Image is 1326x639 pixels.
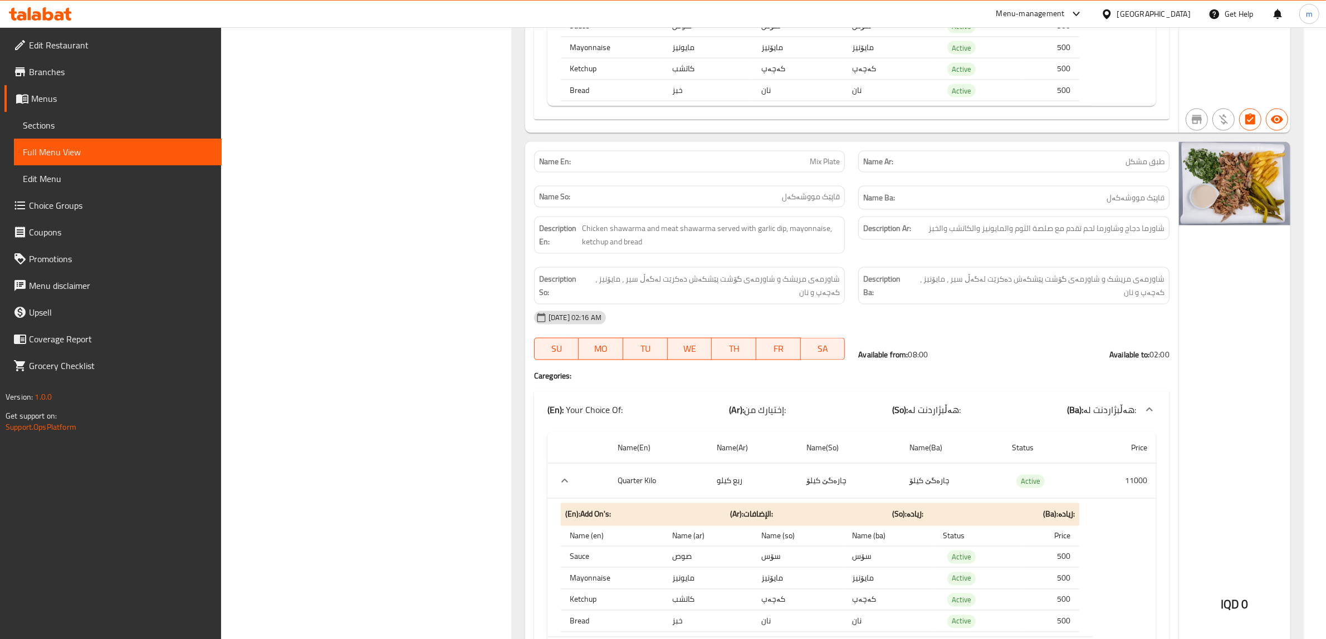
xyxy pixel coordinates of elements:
[901,463,1003,498] td: چارەگێ کیلۆ
[947,550,976,564] div: Active
[798,432,901,464] th: Name(So)
[534,392,1170,427] div: (En): Your Choice Of:(Ar):إختيارك من:(So):هەڵبژاردنت لە:(Ba):هەڵبژاردنت لە:
[843,589,934,611] td: کەچەپ
[863,272,907,299] strong: Description Ba:
[663,589,752,611] td: كاتشب
[947,615,976,628] span: Active
[752,611,843,632] td: نان
[29,38,213,52] span: Edit Restaurant
[547,401,564,418] b: (En):
[29,306,213,319] span: Upsell
[29,279,213,292] span: Menu disclaimer
[1149,347,1170,362] span: 02:00
[892,401,908,418] b: (So):
[1067,401,1083,418] b: (Ba):
[1024,611,1080,632] td: 500
[947,615,976,628] div: Active
[29,359,213,372] span: Grocery Checklist
[761,341,796,357] span: FR
[35,390,52,404] span: 1.0.0
[928,222,1164,235] span: شاورما دجاج وشاورما لحم تقدم مع صلصة الثوم والمايونيز والكاتشب والخبز
[1186,109,1208,131] button: Not branch specific item
[672,341,708,357] span: WE
[1126,156,1164,168] span: طبق مشكل
[561,568,663,589] th: Mayonnaise
[31,92,213,105] span: Menus
[14,139,222,165] a: Full Menu View
[947,572,976,585] span: Active
[901,432,1003,464] th: Name(Ba)
[1016,475,1045,488] div: Active
[1179,142,1290,225] img: %D8%B7%D8%A8%D9%82_%D9%85%D9%83%D8%B3638489189450702247.jpg
[561,37,663,58] th: Mayonnaise
[996,7,1065,21] div: Menu-management
[663,568,752,589] td: مايونيز
[716,341,752,357] span: TH
[561,546,663,568] th: Sauce
[23,172,213,185] span: Edit Menu
[843,526,934,547] th: Name (ba)
[752,568,843,589] td: مایۆنیز
[908,347,928,362] span: 08:00
[14,165,222,192] a: Edit Menu
[934,526,1024,547] th: Status
[843,37,934,58] td: مایۆنیز
[29,252,213,266] span: Promotions
[752,37,843,58] td: مایۆنیز
[756,338,801,360] button: FR
[4,219,222,245] a: Coupons
[1107,191,1164,205] span: قاپێک مووشەکەل
[6,390,33,404] span: Version:
[583,341,619,357] span: MO
[4,58,222,85] a: Branches
[534,370,1170,381] h4: Caregories:
[663,546,752,568] td: صوص
[556,473,573,489] button: expand row
[1221,594,1239,616] span: IQD
[582,222,840,249] span: Chicken shawarma and meat shawarma served with garlic dip, mayonnaise, ketchup and bread
[623,338,668,360] button: TU
[1109,347,1149,362] strong: Available to:
[947,42,976,55] span: Active
[752,526,843,547] th: Name (so)
[1117,8,1191,20] div: [GEOGRAPHIC_DATA]
[782,191,840,203] span: قاپێک مووشەکەل
[947,85,976,97] span: Active
[4,192,222,219] a: Choice Groups
[947,594,976,607] span: Active
[1093,432,1156,464] th: Price
[1239,109,1261,131] button: Has choices
[1024,37,1080,58] td: 500
[752,589,843,611] td: کەچەپ
[1024,526,1080,547] th: Price
[544,312,606,323] span: [DATE] 02:16 AM
[858,347,908,362] strong: Available from:
[730,508,773,522] b: (Ar): الإضافات:
[893,508,924,522] b: (So): زیادە:
[863,191,895,205] strong: Name Ba:
[1024,58,1080,80] td: 500
[712,338,756,360] button: TH
[752,546,843,568] td: سۆس
[4,245,222,272] a: Promotions
[805,341,841,357] span: SA
[1043,508,1075,522] b: (Ba): زیادە:
[863,222,911,235] strong: Description Ar:
[547,403,623,416] p: Your Choice Of:
[1024,589,1080,611] td: 500
[4,326,222,352] a: Coverage Report
[561,80,663,101] th: Bread
[663,526,752,547] th: Name (ar)
[752,58,843,80] td: کەچەپ
[663,611,752,632] td: خبز
[29,199,213,212] span: Choice Groups
[744,401,786,418] span: إختيارك من:
[798,463,901,498] td: چارەگێ کیلۆ
[29,225,213,239] span: Coupons
[1266,109,1288,131] button: Available
[4,32,222,58] a: Edit Restaurant
[947,84,976,97] div: Active
[1306,8,1313,20] span: m
[585,272,840,299] span: شاورمەی مریشک و شاورمەی گۆشت پێشکەش دەکرێت لەگەڵ سیر ، مایۆنیز ، کەچەپ و نان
